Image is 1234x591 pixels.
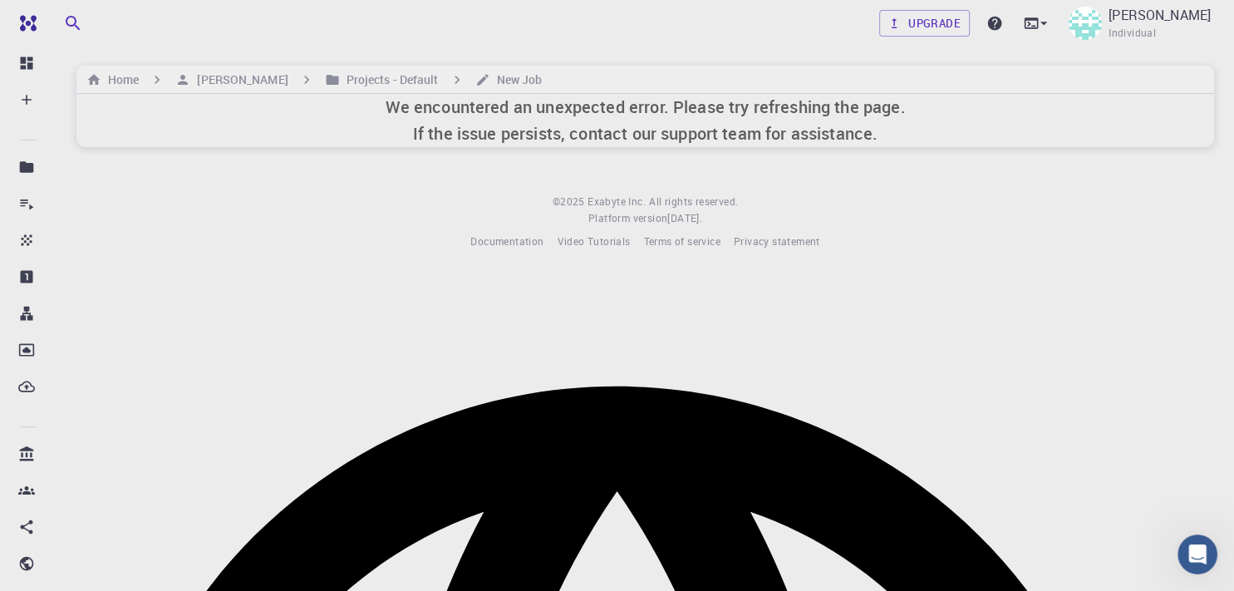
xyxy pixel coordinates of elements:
[667,211,702,224] span: [DATE] .
[490,71,543,89] h6: New Job
[1069,7,1102,40] img: Aki Dani
[340,71,439,89] h6: Projects - Default
[734,234,820,248] span: Privacy statement
[879,10,970,37] a: Upgrade
[588,195,646,208] span: Exabyte Inc.
[1109,5,1211,25] p: [PERSON_NAME]
[553,194,588,210] span: © 2025
[588,210,667,227] span: Platform version
[1109,25,1156,42] span: Individual
[470,234,543,248] span: Documentation
[649,194,738,210] span: All rights reserved.
[643,234,720,248] span: Terms of service
[83,71,545,89] nav: breadcrumb
[101,71,139,89] h6: Home
[1177,534,1217,574] iframe: Intercom live chat
[190,71,288,89] h6: [PERSON_NAME]
[33,12,90,27] span: Support
[385,94,905,147] h6: We encountered an unexpected error. Please try refreshing the page. If the issue persists, contac...
[557,234,630,248] span: Video Tutorials
[13,15,37,32] img: logo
